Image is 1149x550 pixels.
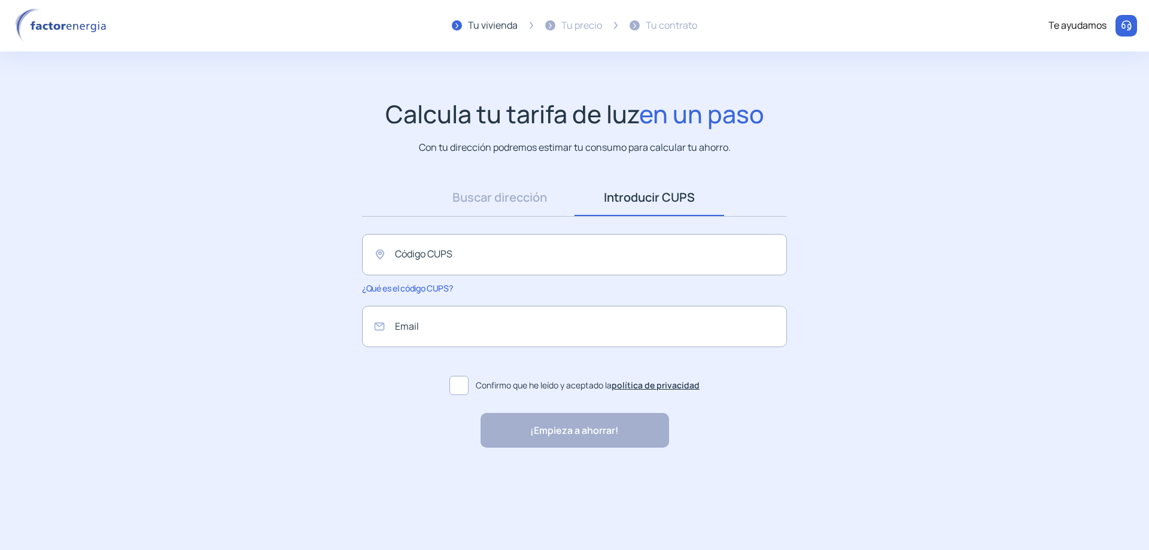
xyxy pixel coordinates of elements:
img: logo factor [12,8,114,43]
span: en un paso [639,97,764,130]
div: Tu contrato [646,18,697,34]
h1: Calcula tu tarifa de luz [385,99,764,129]
a: Buscar dirección [425,179,574,216]
div: Tu vivienda [468,18,518,34]
span: ¿Qué es el código CUPS? [362,282,452,294]
div: Te ayudamos [1048,18,1107,34]
img: llamar [1120,20,1132,32]
span: Confirmo que he leído y aceptado la [476,379,700,392]
p: Con tu dirección podremos estimar tu consumo para calcular tu ahorro. [419,140,731,155]
a: política de privacidad [612,379,700,391]
a: Introducir CUPS [574,179,724,216]
div: Tu precio [561,18,602,34]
